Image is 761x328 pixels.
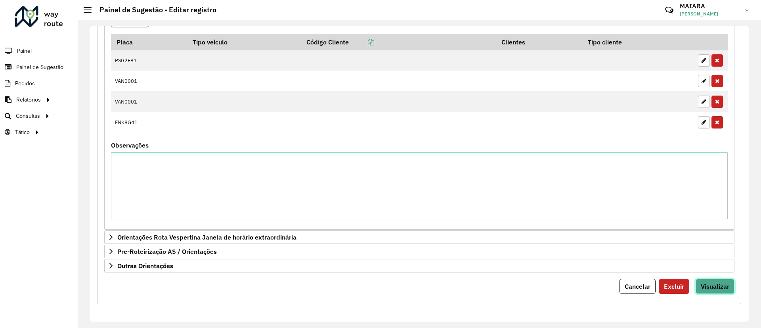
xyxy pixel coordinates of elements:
[111,112,187,132] td: FNK8G41
[620,279,656,294] button: Cancelar
[680,2,739,10] h3: MAIARA
[680,10,739,17] span: [PERSON_NAME]
[16,112,40,120] span: Consultas
[111,50,187,71] td: PSG2F81
[111,91,187,112] td: VAN0001
[92,6,216,14] h2: Painel de Sugestão - Editar registro
[582,34,694,50] th: Tipo cliente
[117,234,296,240] span: Orientações Rota Vespertina Janela de horário extraordinária
[659,279,689,294] button: Excluir
[15,79,35,88] span: Pedidos
[664,282,684,290] span: Excluir
[117,263,173,269] span: Outras Orientações
[17,47,32,55] span: Painel
[187,34,301,50] th: Tipo veículo
[496,34,582,50] th: Clientes
[111,140,149,150] label: Observações
[15,128,30,136] span: Tático
[16,63,63,71] span: Painel de Sugestão
[104,259,734,272] a: Outras Orientações
[701,282,729,290] span: Visualizar
[111,34,187,50] th: Placa
[349,38,374,46] a: Copiar
[661,2,678,19] a: Contato Rápido
[625,282,650,290] span: Cancelar
[117,248,217,255] span: Pre-Roteirização AS / Orientações
[301,34,496,50] th: Código Cliente
[104,245,734,258] a: Pre-Roteirização AS / Orientações
[104,230,734,244] a: Orientações Rota Vespertina Janela de horário extraordinária
[696,279,734,294] button: Visualizar
[111,71,187,91] td: VAN0001
[16,96,41,104] span: Relatórios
